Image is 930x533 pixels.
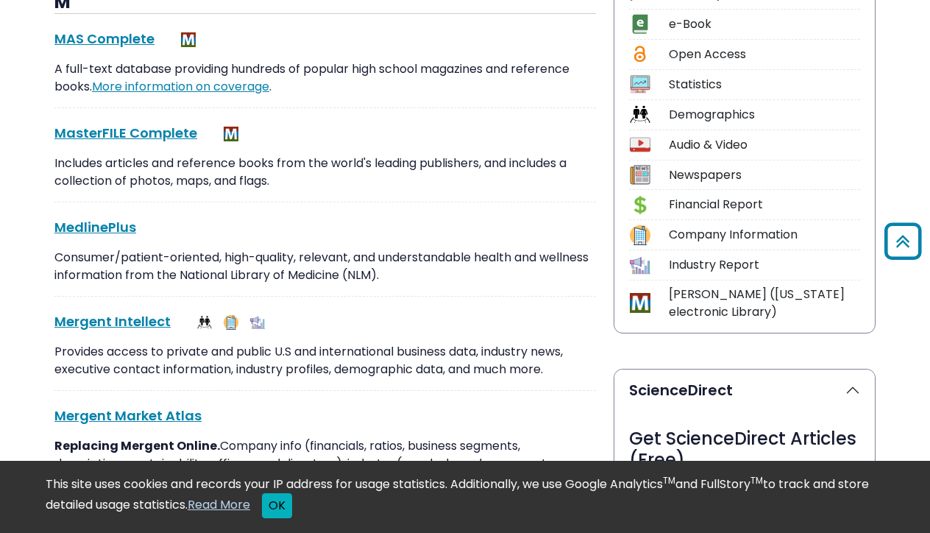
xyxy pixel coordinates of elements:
a: Read More [188,496,250,513]
a: MasterFILE Complete [54,124,197,142]
img: Icon e-Book [630,14,650,34]
sup: TM [663,474,675,487]
img: Icon MeL (Michigan electronic Library) [630,293,650,313]
p: Company info (financials, ratios, business segments, descriptions, sustainability, officers and d... [54,437,596,473]
div: Statistics [669,76,860,93]
img: Icon Audio & Video [630,135,650,155]
p: Includes articles and reference books from the world's leading publishers, and includes a collect... [54,155,596,190]
img: MeL (Michigan electronic Library) [224,127,238,141]
img: Demographics [197,315,212,330]
img: Icon Industry Report [630,255,650,275]
a: Mergent Market Atlas [54,406,202,425]
img: Icon Open Access [631,44,649,64]
p: Consumer/patient-oriented, high-quality, relevant, and understandable health and wellness informa... [54,249,596,284]
button: ScienceDirect [614,370,875,411]
a: More information on coverage [92,78,269,95]
img: Icon Statistics [630,74,650,94]
img: MeL (Michigan electronic Library) [181,32,196,47]
div: This site uses cookies and records your IP address for usage statistics. Additionally, we use Goo... [46,476,884,518]
div: Audio & Video [669,136,860,154]
img: Industry Report [250,315,265,330]
a: MAS Complete [54,29,155,48]
a: Back to Top [879,230,926,254]
p: Provides access to private and public U.S and international business data, industry news, executi... [54,343,596,378]
sup: TM [750,474,763,487]
button: Close [262,493,292,518]
div: Demographics [669,106,860,124]
div: Open Access [669,46,860,63]
div: [PERSON_NAME] ([US_STATE] electronic Library) [669,286,860,321]
div: e-Book [669,15,860,33]
div: Industry Report [669,256,860,274]
p: A full-text database providing hundreds of popular high school magazines and reference books. . [54,60,596,96]
img: Icon Financial Report [630,195,650,215]
div: Financial Report [669,196,860,213]
img: Icon Demographics [630,105,650,124]
img: Icon Newspapers [630,165,650,185]
div: Newspapers [669,166,860,184]
div: Company Information [669,226,860,244]
a: MedlinePlus [54,218,136,236]
img: Icon Company Information [630,225,650,245]
a: Mergent Intellect [54,312,171,331]
strong: Replacing Mergent Online. [54,437,220,454]
h3: Get ScienceDirect Articles (Free) [629,428,860,471]
img: Company Information [224,315,238,330]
